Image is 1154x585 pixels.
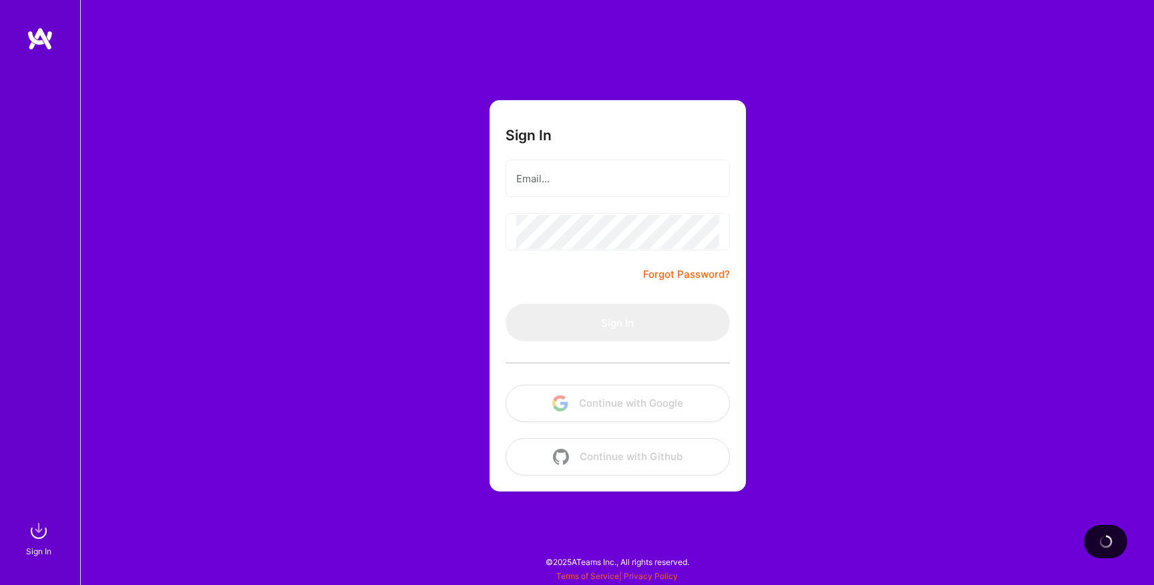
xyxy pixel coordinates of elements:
button: Continue with Github [506,438,730,475]
div: © 2025 ATeams Inc., All rights reserved. [80,545,1154,578]
img: sign in [25,518,52,544]
input: Email... [516,162,719,196]
img: icon [553,449,569,465]
button: Sign In [506,304,730,341]
img: icon [552,395,568,411]
a: Forgot Password? [643,266,730,282]
span: | [556,571,678,581]
div: Sign In [26,544,51,558]
a: Privacy Policy [624,571,678,581]
a: Terms of Service [556,571,619,581]
a: sign inSign In [28,518,52,558]
img: logo [27,27,53,51]
h3: Sign In [506,127,552,144]
button: Continue with Google [506,385,730,422]
img: loading [1096,532,1115,551]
